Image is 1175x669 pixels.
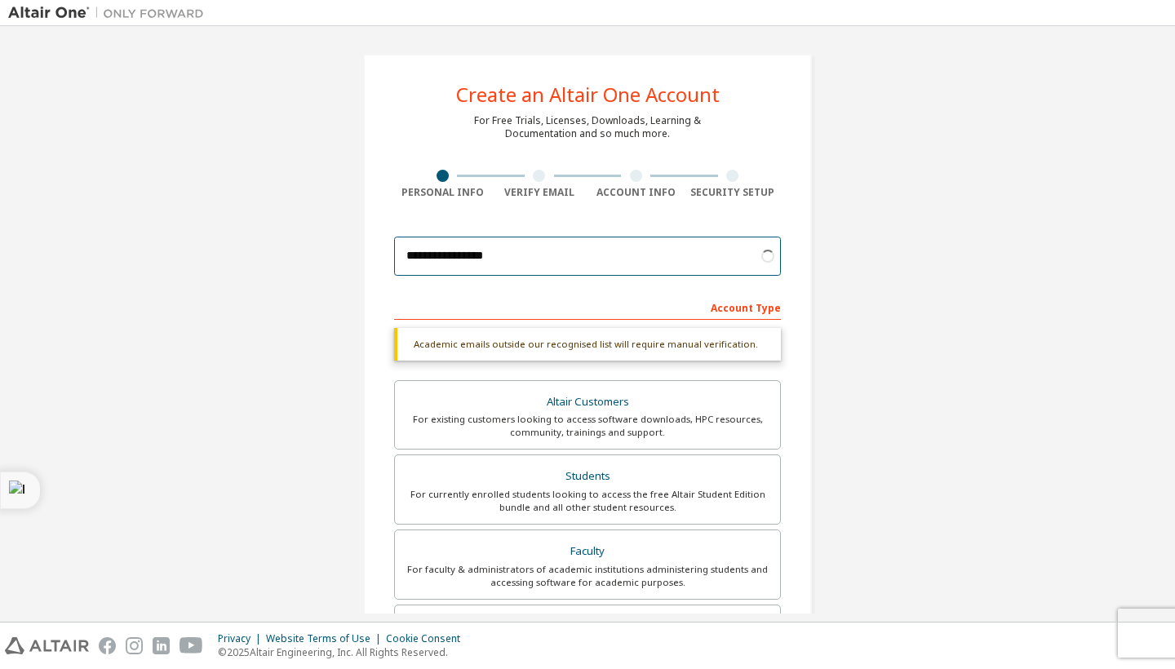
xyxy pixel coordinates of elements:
img: altair_logo.svg [5,637,89,654]
div: For faculty & administrators of academic institutions administering students and accessing softwa... [405,563,770,589]
div: Students [405,465,770,488]
div: For Free Trials, Licenses, Downloads, Learning & Documentation and so much more. [474,114,701,140]
div: Website Terms of Use [266,632,386,645]
div: Create an Altair One Account [456,85,720,104]
p: © 2025 Altair Engineering, Inc. All Rights Reserved. [218,645,470,659]
div: Faculty [405,540,770,563]
div: Cookie Consent [386,632,470,645]
div: Account Info [587,186,685,199]
div: Verify Email [491,186,588,199]
img: instagram.svg [126,637,143,654]
div: For currently enrolled students looking to access the free Altair Student Edition bundle and all ... [405,488,770,514]
div: Academic emails outside our recognised list will require manual verification. [394,328,781,361]
img: Altair One [8,5,212,21]
div: Account Type [394,294,781,320]
img: linkedin.svg [153,637,170,654]
div: Altair Customers [405,391,770,414]
img: youtube.svg [180,637,203,654]
div: For existing customers looking to access software downloads, HPC resources, community, trainings ... [405,413,770,439]
div: Privacy [218,632,266,645]
div: Personal Info [394,186,491,199]
div: Security Setup [685,186,782,199]
img: facebook.svg [99,637,116,654]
